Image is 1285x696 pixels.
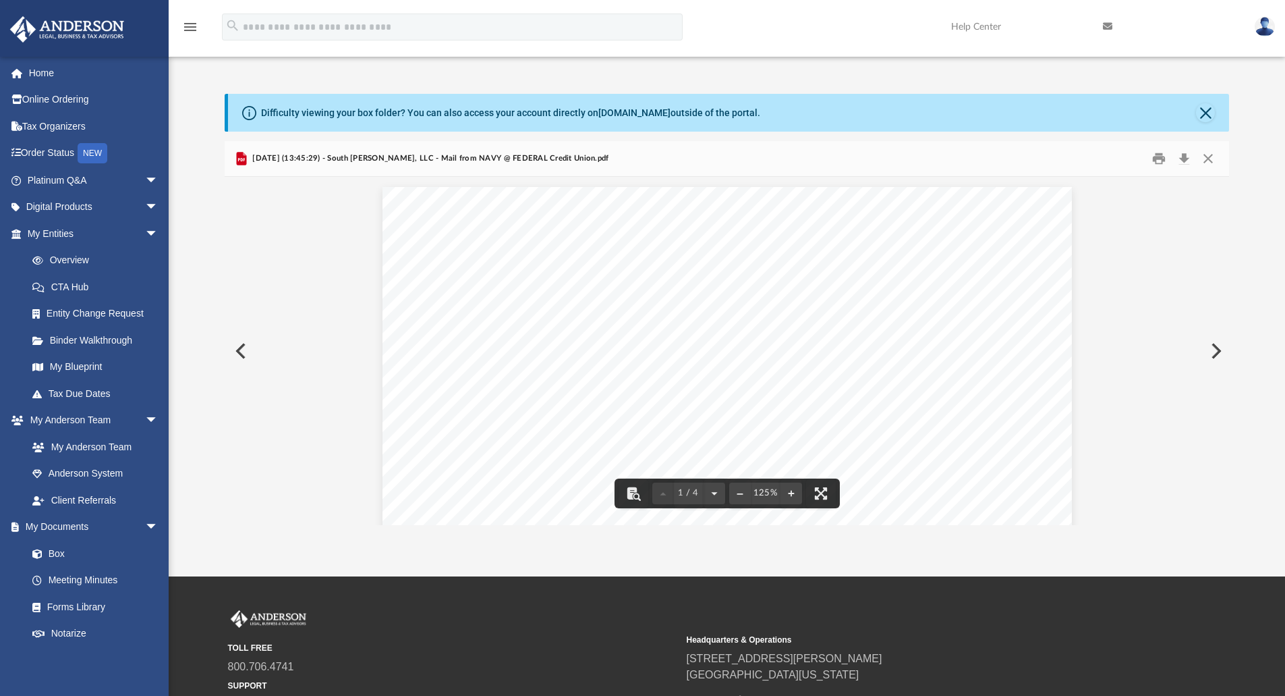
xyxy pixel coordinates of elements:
[182,19,198,35] i: menu
[19,273,179,300] a: CTA Hub
[228,680,677,692] small: SUPPORT
[19,567,172,594] a: Meeting Minutes
[780,479,802,508] button: Zoom in
[250,153,608,165] span: [DATE] (13:45:29) - South [PERSON_NAME], LLC - Mail from NAVY @ FEDERAL Credit Union.pdf
[1172,149,1196,169] button: Download
[687,634,1136,646] small: Headquarters & Operations
[751,489,780,498] div: Current zoom level
[145,647,172,674] span: arrow_drop_down
[228,661,294,672] a: 800.706.4741
[674,479,704,508] button: 1 / 4
[19,300,179,327] a: Entity Change Request
[619,479,648,508] button: Toggle findbar
[182,26,198,35] a: menu
[9,194,179,221] a: Digital Productsarrow_drop_down
[598,107,670,118] a: [DOMAIN_NAME]
[19,460,172,487] a: Anderson System
[9,140,179,167] a: Order StatusNEW
[687,669,859,680] a: [GEOGRAPHIC_DATA][US_STATE]
[9,86,179,113] a: Online Ordering
[145,220,172,248] span: arrow_drop_down
[9,407,172,434] a: My Anderson Teamarrow_drop_down
[19,354,172,381] a: My Blueprint
[1200,332,1230,370] button: Next File
[9,220,179,247] a: My Entitiesarrow_drop_down
[9,167,179,194] a: Platinum Q&Aarrow_drop_down
[729,479,751,508] button: Zoom out
[1255,17,1275,36] img: User Pic
[806,479,836,508] button: Enter fullscreen
[19,327,179,354] a: Binder Walkthrough
[225,177,1230,525] div: File preview
[145,167,172,194] span: arrow_drop_down
[19,593,165,620] a: Forms Library
[19,487,172,514] a: Client Referrals
[1196,149,1220,169] button: Close
[19,380,179,407] a: Tax Due Dates
[145,407,172,435] span: arrow_drop_down
[9,514,172,541] a: My Documentsarrow_drop_down
[228,642,677,654] small: TOLL FREE
[261,106,760,120] div: Difficulty viewing your box folder? You can also access your account directly on outside of the p...
[19,433,165,460] a: My Anderson Team
[19,620,172,647] a: Notarize
[225,18,240,33] i: search
[78,143,107,163] div: NEW
[225,177,1230,525] div: Document Viewer
[19,540,165,567] a: Box
[1145,149,1172,169] button: Print
[687,653,882,664] a: [STREET_ADDRESS][PERSON_NAME]
[145,514,172,541] span: arrow_drop_down
[6,16,128,43] img: Anderson Advisors Platinum Portal
[674,489,704,498] span: 1 / 4
[225,332,254,370] button: Previous File
[1196,103,1215,122] button: Close
[704,479,725,508] button: Next page
[145,194,172,221] span: arrow_drop_down
[225,141,1230,525] div: Preview
[9,113,179,140] a: Tax Organizers
[19,247,179,274] a: Overview
[9,59,179,86] a: Home
[9,647,172,674] a: Online Learningarrow_drop_down
[228,610,309,628] img: Anderson Advisors Platinum Portal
